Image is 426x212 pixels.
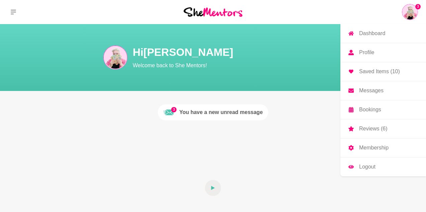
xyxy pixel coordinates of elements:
[179,108,263,116] div: You have a new unread message
[340,62,426,81] a: Saved Items (10)
[359,126,387,131] p: Reviews (6)
[340,43,426,62] a: Profile
[359,88,384,93] p: Messages
[359,69,400,74] p: Saved Items (10)
[340,24,426,43] a: Dashboard
[340,100,426,119] a: Bookings
[133,62,374,70] p: Welcome back to She Mentors!
[133,45,374,59] h1: Hi [PERSON_NAME]
[171,107,177,112] span: 3
[184,7,242,16] img: She Mentors Logo
[359,164,376,170] p: Logout
[340,81,426,100] a: Messages
[359,107,381,112] p: Bookings
[359,31,385,36] p: Dashboard
[103,45,127,70] img: Eloise Tomkins
[415,4,421,9] span: 3
[402,4,418,20] img: Eloise Tomkins
[402,4,418,20] a: Eloise Tomkins3DashboardProfileSaved Items (10)MessagesBookingsReviews (6)MembershipLogout
[340,119,426,138] a: Reviews (6)
[163,107,174,118] img: Unread message
[359,50,374,55] p: Profile
[158,104,268,120] a: 3Unread messageYou have a new unread message
[359,145,389,150] p: Membership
